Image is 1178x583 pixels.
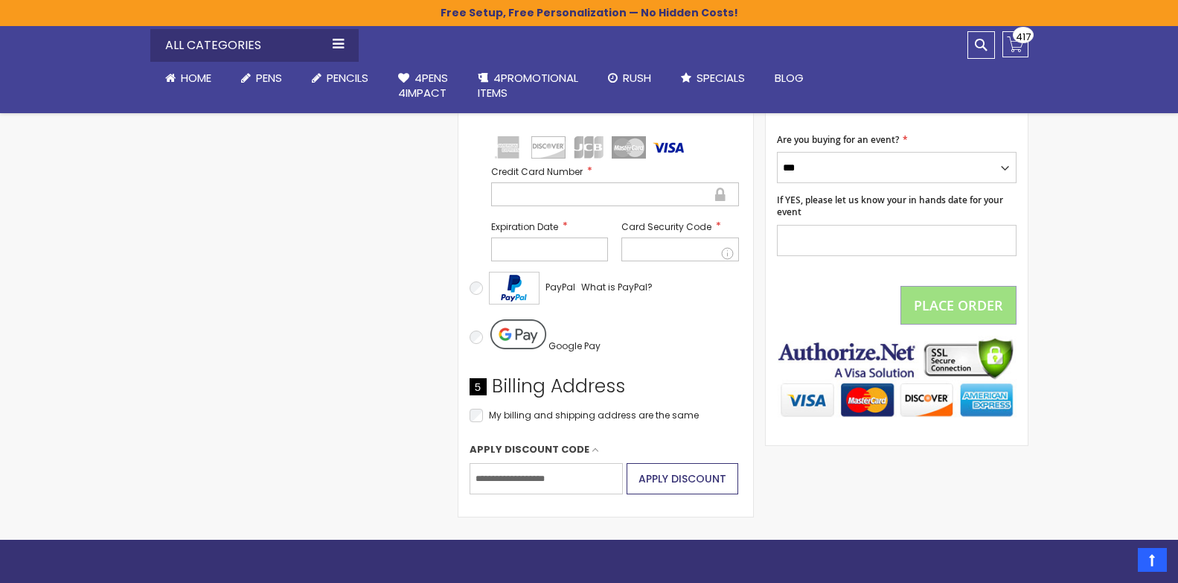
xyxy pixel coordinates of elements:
[327,70,368,86] span: Pencils
[581,278,653,296] a: What is PayPal?
[572,136,606,159] img: jcb
[697,70,745,86] span: Specials
[256,70,282,86] span: Pens
[581,281,653,293] span: What is PayPal?
[638,471,726,486] span: Apply Discount
[777,194,1003,218] span: If YES, please let us know your in hands date for your event
[297,62,383,95] a: Pencils
[150,62,226,95] a: Home
[1002,31,1028,57] a: 417
[531,136,566,159] img: discover
[181,70,211,86] span: Home
[545,281,575,293] span: PayPal
[398,70,448,101] span: 4Pens 4impact
[1016,30,1031,44] span: 417
[1138,548,1167,572] a: Top
[612,136,646,159] img: mastercard
[593,62,666,95] a: Rush
[491,136,525,159] img: amex
[226,62,297,95] a: Pens
[489,272,540,305] img: Acceptance Mark
[621,220,739,234] label: Card Security Code
[760,62,819,95] a: Blog
[714,185,727,203] div: Secure transaction
[383,62,463,110] a: 4Pens4impact
[775,70,804,86] span: Blog
[489,409,699,421] span: My billing and shipping address are the same
[150,29,359,62] div: All Categories
[777,133,899,146] span: Are you buying for an event?
[623,70,651,86] span: Rush
[548,340,601,352] span: Google Pay
[470,374,742,407] div: Billing Address
[491,165,739,179] label: Credit Card Number
[666,62,760,95] a: Specials
[478,70,578,101] span: 4PROMOTIONAL ITEMS
[491,220,609,234] label: Expiration Date
[627,463,738,494] button: Apply Discount
[470,443,589,456] span: Apply Discount Code
[490,319,546,349] img: Pay with Google Pay
[652,136,686,159] img: visa
[463,62,593,110] a: 4PROMOTIONALITEMS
